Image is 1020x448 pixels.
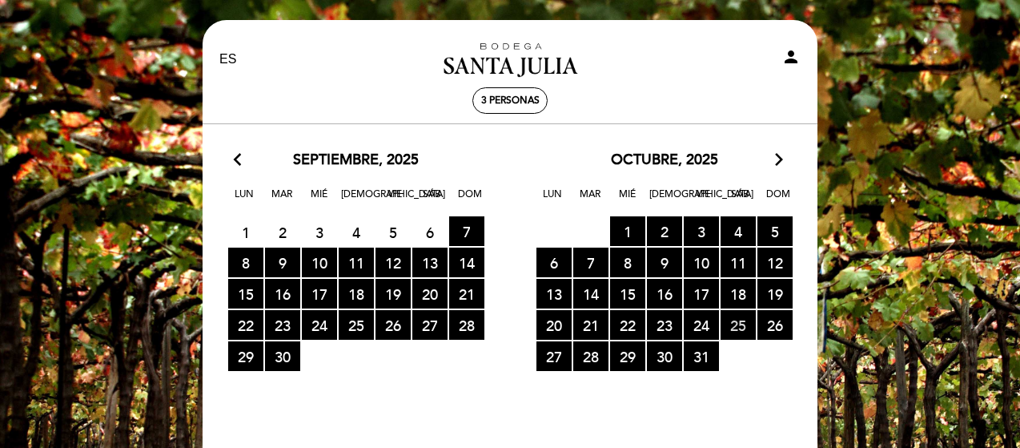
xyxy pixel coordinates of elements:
[610,341,645,371] span: 29
[757,216,793,246] span: 5
[412,248,448,277] span: 13
[375,217,411,247] span: 5
[781,47,801,72] button: person
[265,217,300,247] span: 2
[341,186,373,216] span: [DEMOGRAPHIC_DATA]
[536,310,572,340] span: 20
[573,310,608,340] span: 21
[339,279,374,309] span: 18
[228,310,263,340] span: 22
[228,217,263,247] span: 1
[610,248,645,277] span: 8
[647,216,682,246] span: 2
[611,150,718,171] span: octubre, 2025
[757,279,793,309] span: 19
[762,186,794,216] span: Dom
[725,186,757,216] span: Sáb
[684,279,719,309] span: 17
[265,279,300,309] span: 16
[265,248,300,277] span: 9
[228,279,263,309] span: 15
[449,310,484,340] span: 28
[339,310,374,340] span: 25
[303,186,335,216] span: Mié
[536,279,572,309] span: 13
[481,95,540,107] span: 3 personas
[536,341,572,371] span: 27
[721,279,756,309] span: 18
[647,341,682,371] span: 30
[454,186,486,216] span: Dom
[302,217,337,247] span: 3
[266,186,298,216] span: Mar
[536,186,568,216] span: Lun
[449,248,484,277] span: 14
[781,47,801,67] i: person
[449,279,484,309] span: 21
[721,248,756,277] span: 11
[647,310,682,340] span: 23
[684,310,719,340] span: 24
[647,279,682,309] span: 16
[574,186,606,216] span: Mar
[573,248,608,277] span: 7
[412,310,448,340] span: 27
[228,248,263,277] span: 8
[721,216,756,246] span: 4
[687,186,719,216] span: Vie
[375,248,411,277] span: 12
[375,279,411,309] span: 19
[302,248,337,277] span: 10
[449,216,484,246] span: 7
[612,186,644,216] span: Mié
[412,279,448,309] span: 20
[684,216,719,246] span: 3
[610,279,645,309] span: 15
[339,217,374,247] span: 4
[721,310,756,340] span: 25
[293,150,419,171] span: septiembre, 2025
[416,186,448,216] span: Sáb
[772,150,786,171] i: arrow_forward_ios
[379,186,411,216] span: Vie
[302,279,337,309] span: 17
[757,248,793,277] span: 12
[412,217,448,247] span: 6
[228,341,263,371] span: 29
[375,310,411,340] span: 26
[649,186,681,216] span: [DEMOGRAPHIC_DATA]
[610,216,645,246] span: 1
[647,248,682,277] span: 9
[410,38,610,82] a: Bodega Santa Julia
[684,248,719,277] span: 10
[573,279,608,309] span: 14
[302,310,337,340] span: 24
[757,310,793,340] span: 26
[228,186,260,216] span: Lun
[265,310,300,340] span: 23
[573,341,608,371] span: 28
[234,150,248,171] i: arrow_back_ios
[265,341,300,371] span: 30
[684,341,719,371] span: 31
[610,310,645,340] span: 22
[339,248,374,277] span: 11
[536,248,572,277] span: 6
